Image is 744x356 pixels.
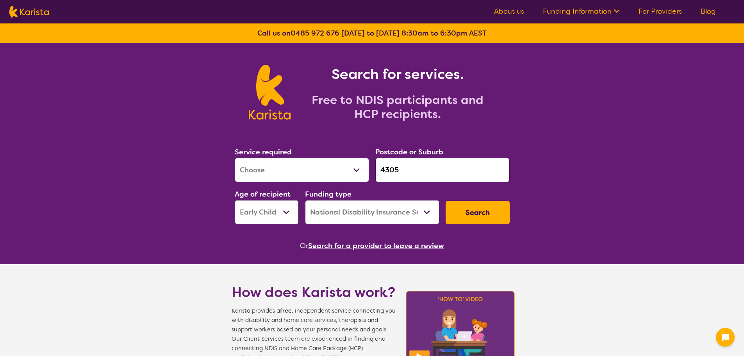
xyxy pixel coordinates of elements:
h1: Search for services. [300,65,495,84]
a: Funding Information [543,7,620,16]
a: Blog [701,7,716,16]
span: Or [300,240,308,252]
b: free [280,307,292,315]
b: Call us on [DATE] to [DATE] 8:30am to 6:30pm AEST [257,29,487,38]
input: Type [375,158,510,182]
h1: How does Karista work? [232,283,396,302]
button: Search [446,201,510,224]
a: About us [494,7,524,16]
img: Karista logo [249,65,291,120]
label: Age of recipient [235,190,291,199]
a: 0485 972 676 [291,29,339,38]
h2: Free to NDIS participants and HCP recipients. [300,93,495,121]
img: Karista logo [9,6,49,18]
label: Postcode or Suburb [375,147,443,157]
button: Search for a provider to leave a review [308,240,444,252]
label: Service required [235,147,292,157]
a: For Providers [639,7,682,16]
label: Funding type [305,190,351,199]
